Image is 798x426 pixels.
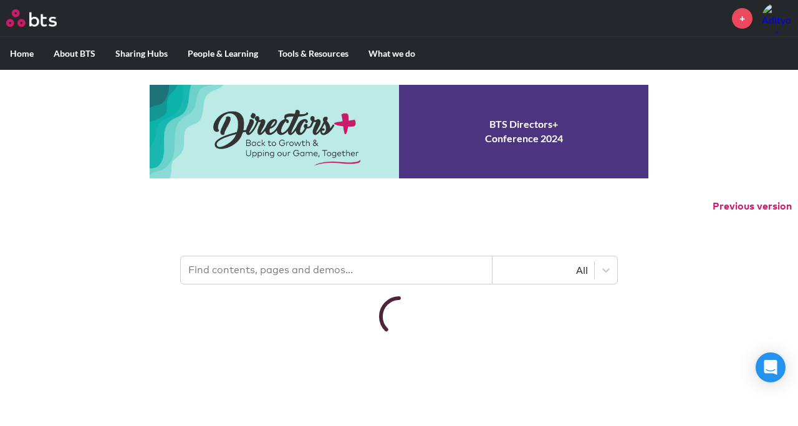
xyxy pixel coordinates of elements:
label: About BTS [44,37,105,70]
a: + [732,8,752,29]
img: BTS Logo [6,9,57,27]
input: Find contents, pages and demos... [181,256,493,284]
a: Go home [6,9,80,27]
label: Tools & Resources [268,37,358,70]
a: Conference 2024 [150,85,648,178]
label: People & Learning [178,37,268,70]
img: Adityo Goswami [762,3,792,33]
label: What we do [358,37,425,70]
a: Profile [762,3,792,33]
div: Open Intercom Messenger [756,352,786,382]
button: Previous version [713,200,792,213]
label: Sharing Hubs [105,37,178,70]
div: All [499,263,588,277]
